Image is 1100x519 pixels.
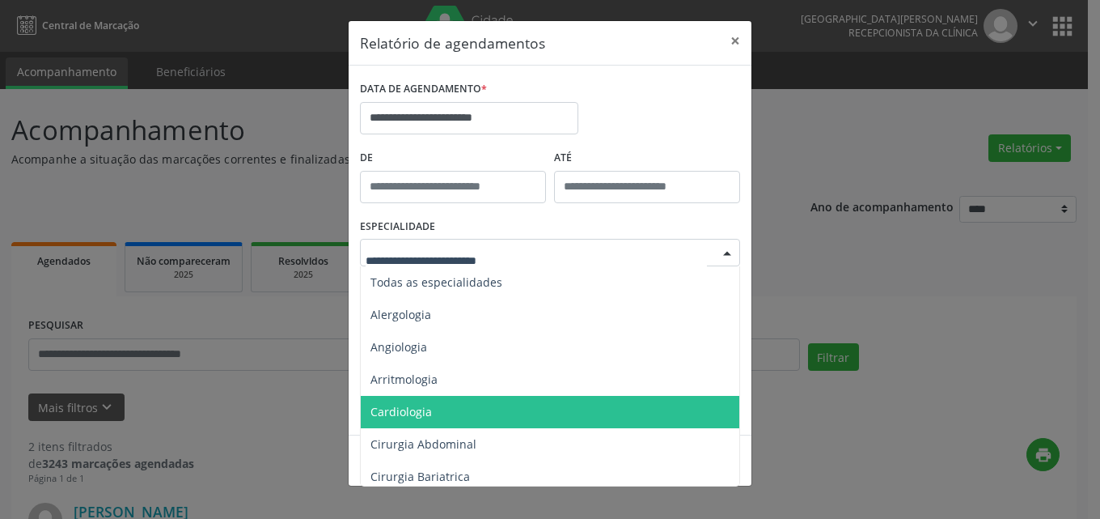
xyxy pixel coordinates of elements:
span: Cirurgia Bariatrica [370,469,470,484]
label: ATÉ [554,146,740,171]
span: Cirurgia Abdominal [370,436,476,452]
label: DATA DE AGENDAMENTO [360,77,487,102]
button: Close [719,21,751,61]
label: ESPECIALIDADE [360,215,435,240]
span: Angiologia [370,339,427,355]
span: Todas as especialidades [370,274,502,290]
span: Cardiologia [370,404,432,419]
label: De [360,146,546,171]
span: Arritmologia [370,372,438,387]
span: Alergologia [370,307,431,322]
h5: Relatório de agendamentos [360,32,545,53]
